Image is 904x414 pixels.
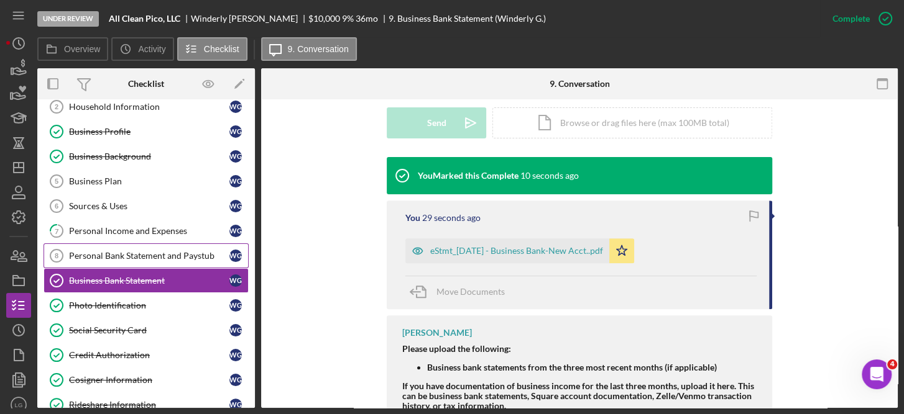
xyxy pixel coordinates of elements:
div: Photo Identification [69,300,229,310]
div: W G [229,101,242,113]
button: Activity [111,37,173,61]
a: Business BackgroundWG [44,144,249,169]
div: Household Information [69,102,229,112]
tspan: 6 [55,202,58,210]
div: Business Background [69,151,229,161]
span: $10,000 [308,13,340,24]
div: Personal Bank Statement and Paystub [69,251,229,261]
div: W G [229,299,242,312]
div: Complete [833,6,870,31]
div: Business Profile [69,127,229,137]
div: W G [229,398,242,411]
b: All Clean Pico, LLC [109,14,180,24]
label: Activity [138,44,165,54]
label: Checklist [204,44,239,54]
div: [PERSON_NAME] [402,328,472,338]
div: Checklist [128,79,164,89]
tspan: 2 [55,103,58,110]
a: Business Bank StatementWG [44,268,249,293]
div: W G [229,250,242,262]
label: Overview [64,44,100,54]
div: You Marked this Complete [418,171,519,181]
div: Rideshare Information [69,400,229,410]
text: LG [15,402,23,408]
a: 5Business PlanWG [44,169,249,194]
div: W G [229,200,242,212]
div: 9 % [342,14,354,24]
button: 9. Conversation [261,37,357,61]
a: 6Sources & UsesWG [44,194,249,218]
div: 9. Business Bank Statement (Winderly G.) [389,14,546,24]
tspan: 8 [55,252,58,259]
label: 9. Conversation [288,44,349,54]
div: W G [229,125,242,138]
div: W G [229,175,242,187]
tspan: 7 [55,227,59,235]
div: You [405,213,420,223]
button: Move Documents [405,276,517,307]
div: Business Bank Statement [69,276,229,286]
a: Photo IdentificationWG [44,293,249,318]
div: W G [229,349,242,361]
div: Winderly [PERSON_NAME] [191,14,308,24]
div: Business Plan [69,176,229,186]
div: W G [229,374,242,386]
span: 4 [887,359,897,369]
button: Overview [37,37,108,61]
a: 8Personal Bank Statement and PaystubWG [44,243,249,268]
div: Credit Authorization [69,350,229,360]
span: Move Documents [436,286,505,297]
strong: Business bank statements from the three most recent months (if applicable) [427,362,717,372]
button: Checklist [177,37,247,61]
tspan: 5 [55,178,58,185]
div: Sources & Uses [69,201,229,211]
div: 36 mo [356,14,378,24]
button: Send [387,107,486,138]
div: W G [229,274,242,287]
a: 2Household InformationWG [44,94,249,119]
strong: Please upload the following: [402,343,511,354]
a: Business ProfileWG [44,119,249,144]
time: 2025-09-21 20:55 [520,171,579,181]
div: W G [229,225,242,237]
time: 2025-09-21 20:55 [422,213,481,223]
div: Cosigner Information [69,375,229,385]
div: Personal Income and Expenses [69,226,229,236]
button: Complete [820,6,898,31]
button: eStmt_[DATE] - Business Bank-New Acct..pdf [405,238,634,263]
div: Under Review [37,11,99,27]
a: Cosigner InformationWG [44,367,249,392]
div: eStmt_[DATE] - Business Bank-New Acct..pdf [430,246,603,256]
div: Social Security Card [69,325,229,335]
div: W G [229,324,242,336]
a: Credit AuthorizationWG [44,343,249,367]
strong: If you have documentation of business income for the last three months, upload it here. This can ... [402,380,754,411]
div: 9. Conversation [549,79,609,89]
a: Social Security CardWG [44,318,249,343]
iframe: Intercom live chat [862,359,892,389]
div: W G [229,150,242,163]
a: 7Personal Income and ExpensesWG [44,218,249,243]
div: Send [427,107,446,138]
